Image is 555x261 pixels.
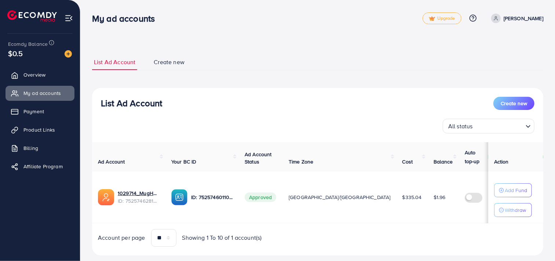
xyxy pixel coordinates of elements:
a: 1029714_MugHug Ad Account_1752224518907 [118,190,160,197]
a: tickUpgrade [423,12,461,24]
span: Ecomdy Balance [8,40,48,48]
span: $335.04 [402,194,422,201]
span: Showing 1 To 10 of 1 account(s) [182,234,262,242]
div: Search for option [443,119,534,133]
span: $0.5 [8,48,23,59]
span: Balance [434,158,453,165]
a: Payment [6,104,74,119]
img: logo [7,10,57,22]
span: Account per page [98,234,145,242]
span: Create new [501,100,527,107]
img: menu [65,14,73,22]
p: [PERSON_NAME] [504,14,543,23]
a: My ad accounts [6,86,74,100]
button: Withdraw [494,203,532,217]
a: Product Links [6,122,74,137]
span: Upgrade [429,16,455,21]
p: Withdraw [505,206,526,214]
p: ID: 7525746011067875335 [191,193,233,202]
span: ID: 7525746281080340488 [118,197,160,205]
h3: List Ad Account [101,98,162,109]
span: $1.96 [434,194,446,201]
button: Create new [493,97,534,110]
iframe: Chat [524,228,549,256]
a: [PERSON_NAME] [488,14,543,23]
span: Billing [23,144,38,152]
span: [GEOGRAPHIC_DATA]/[GEOGRAPHIC_DATA] [289,194,391,201]
img: ic-ads-acc.e4c84228.svg [98,189,114,205]
p: Add Fund [505,186,527,195]
span: All status [447,121,474,132]
div: <span class='underline'>1029714_MugHug Ad Account_1752224518907</span></br>7525746281080340488 [118,190,160,205]
span: Create new [154,58,185,66]
img: image [65,50,72,58]
h3: My ad accounts [92,13,161,24]
img: tick [429,16,435,21]
span: Action [494,158,509,165]
span: List Ad Account [94,58,135,66]
span: Time Zone [289,158,313,165]
img: ic-ba-acc.ded83a64.svg [171,189,187,205]
span: Payment [23,108,44,115]
a: Overview [6,67,74,82]
span: Your BC ID [171,158,197,165]
span: Affiliate Program [23,163,63,170]
a: Billing [6,141,74,155]
button: Add Fund [494,183,532,197]
span: Ad Account Status [245,151,272,165]
span: Product Links [23,126,55,133]
span: Cost [402,158,413,165]
p: Auto top-up [465,148,486,166]
span: Ad Account [98,158,125,165]
span: Overview [23,71,45,78]
span: Approved [245,192,276,202]
span: My ad accounts [23,89,61,97]
a: Affiliate Program [6,159,74,174]
input: Search for option [475,120,523,132]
